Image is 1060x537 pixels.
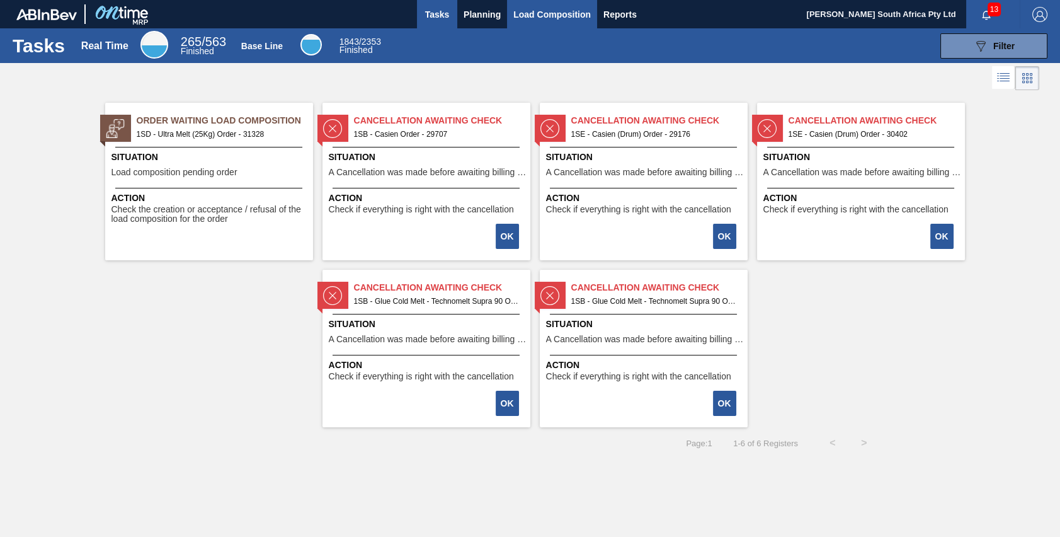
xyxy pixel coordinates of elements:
span: Action [546,359,744,372]
span: A Cancellation was made before awaiting billing stage [329,335,527,344]
span: Situation [546,318,744,331]
span: Action [763,192,962,205]
button: Filter [940,33,1047,59]
div: Base Line [339,38,381,54]
span: Cancellation Awaiting Check [789,114,965,127]
img: status [323,119,342,138]
button: OK [713,391,736,416]
span: 1843 [339,37,359,47]
span: Situation [111,151,310,164]
span: / 563 [181,35,226,49]
div: Card Vision [1015,66,1039,90]
span: / 2353 [339,37,381,47]
span: Check if everything is right with the cancellation [329,372,514,381]
span: Finished [339,45,373,55]
img: TNhmsLtSVTkK8tSr43FrP2fwEKptu5GPRR3wAAAABJRU5ErkJggg== [16,9,77,20]
div: Complete task: 2241269 [497,222,520,250]
div: Real Time [181,37,226,55]
span: Load composition pending order [111,168,237,177]
span: A Cancellation was made before awaiting billing stage [763,168,962,177]
span: Page : 1 [686,439,712,448]
span: A Cancellation was made before awaiting billing stage [329,168,527,177]
span: Action [329,192,527,205]
span: Action [329,359,527,372]
span: Cancellation Awaiting Check [354,281,530,294]
span: Situation [763,151,962,164]
div: List Vision [992,66,1015,90]
span: 1SE - Casien (Drum) Order - 30402 [789,127,955,141]
span: Action [546,192,744,205]
span: 1SB - Casien Order - 29707 [354,127,520,141]
span: A Cancellation was made before awaiting billing stage [546,168,744,177]
span: Reports [603,7,637,22]
img: status [540,119,559,138]
span: Action [111,192,310,205]
span: Situation [546,151,744,164]
span: Situation [329,151,527,164]
span: Check if everything is right with the cancellation [329,205,514,214]
span: 1SE - Casien (Drum) Order - 29176 [571,127,738,141]
div: Base Line [241,41,283,51]
img: Logout [1032,7,1047,22]
h1: Tasks [13,38,65,53]
div: Complete task: 2241601 [932,222,955,250]
span: Cancellation Awaiting Check [354,114,530,127]
div: Real Time [81,40,128,52]
button: OK [496,391,519,416]
span: Tasks [423,7,451,22]
span: Check if everything is right with the cancellation [546,372,731,381]
button: OK [496,224,519,249]
span: Planning [464,7,501,22]
button: Notifications [966,6,1006,23]
img: status [758,119,777,138]
button: > [848,427,880,459]
div: Complete task: 2241664 [497,390,520,417]
span: Check if everything is right with the cancellation [763,205,949,214]
img: status [106,119,125,138]
div: Real Time [140,31,168,59]
span: 1 - 6 of 6 Registers [731,439,798,448]
span: 265 [181,35,202,49]
span: 1SB - Glue Cold Melt - Technomelt Supra 90 Order - 29305 [571,294,738,308]
span: Check if everything is right with the cancellation [546,205,731,214]
span: Cancellation Awaiting Check [571,114,748,127]
span: Finished [181,46,214,56]
img: status [323,286,342,305]
span: 1SB - Glue Cold Melt - Technomelt Supra 90 Order - 23407 [354,294,520,308]
div: Complete task: 2241665 [714,390,738,417]
div: Base Line [300,34,322,55]
span: Situation [329,318,527,331]
span: 1SD - Ultra Melt (25Kg) Order - 31328 [137,127,303,141]
button: < [817,427,848,459]
span: Check the creation or acceptance / refusal of the load composition for the order [111,205,310,224]
span: 13 [988,3,1001,16]
span: Filter [993,41,1015,51]
button: OK [713,224,736,249]
span: A Cancellation was made before awaiting billing stage [546,335,744,344]
span: Load Composition [513,7,591,22]
button: OK [930,224,954,249]
span: Cancellation Awaiting Check [571,281,748,294]
span: Order Waiting Load Composition [137,114,313,127]
img: status [540,286,559,305]
div: Complete task: 2241272 [714,222,738,250]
